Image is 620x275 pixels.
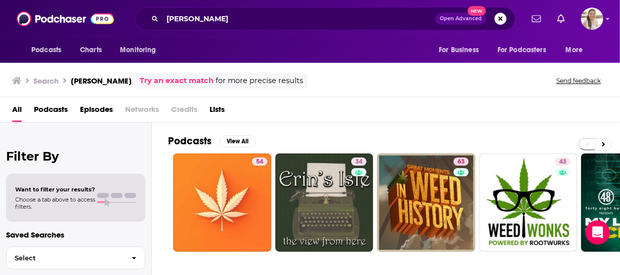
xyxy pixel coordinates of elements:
[168,135,256,147] a: PodcastsView All
[216,75,303,87] span: for more precise results
[581,8,603,30] span: Logged in as acquavie
[435,13,486,25] button: Open AdvancedNew
[80,43,102,57] span: Charts
[586,220,610,245] div: Open Intercom Messenger
[432,41,491,60] button: open menu
[479,153,577,252] a: 43
[24,41,74,60] button: open menu
[73,41,108,60] a: Charts
[140,75,214,87] a: Try an exact match
[17,9,114,28] img: Podchaser - Follow, Share and Rate Podcasts
[559,41,596,60] button: open menu
[275,153,374,252] a: 34
[120,43,156,57] span: Monitoring
[453,158,469,166] a: 63
[377,153,475,252] a: 63
[559,157,566,167] span: 43
[581,8,603,30] button: Show profile menu
[528,10,545,27] a: Show notifications dropdown
[15,196,95,210] span: Choose a tab above to access filters.
[491,41,561,60] button: open menu
[458,157,465,167] span: 63
[6,230,145,240] p: Saved Searches
[31,43,61,57] span: Podcasts
[355,157,362,167] span: 34
[581,8,603,30] img: User Profile
[351,158,366,166] a: 34
[555,158,570,166] a: 43
[168,135,212,147] h2: Podcasts
[7,255,123,261] span: Select
[135,7,515,30] div: Search podcasts, credits, & more...
[566,43,583,57] span: More
[220,135,256,147] button: View All
[252,158,267,166] a: 54
[468,6,486,16] span: New
[33,76,59,86] h3: Search
[113,41,169,60] button: open menu
[553,76,604,85] button: Send feedback
[498,43,546,57] span: For Podcasters
[15,186,95,193] span: Want to filter your results?
[439,43,479,57] span: For Business
[6,149,145,164] h2: Filter By
[256,157,263,167] span: 54
[171,101,197,122] span: Credits
[6,247,145,269] button: Select
[80,101,113,122] a: Episodes
[12,101,22,122] a: All
[125,101,159,122] span: Networks
[440,16,482,21] span: Open Advanced
[71,76,132,86] h3: [PERSON_NAME]
[162,11,435,27] input: Search podcasts, credits, & more...
[553,10,569,27] a: Show notifications dropdown
[34,101,68,122] a: Podcasts
[173,153,271,252] a: 54
[210,101,225,122] a: Lists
